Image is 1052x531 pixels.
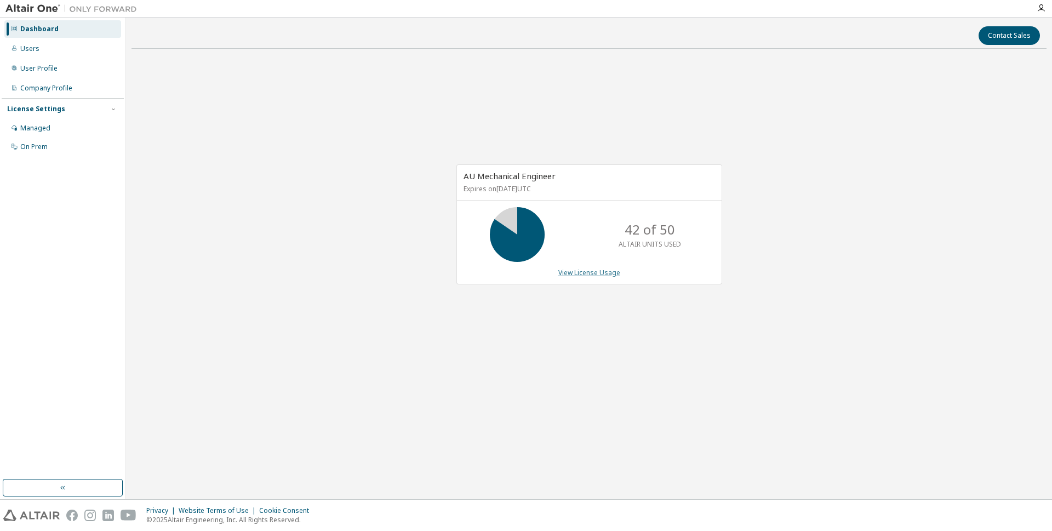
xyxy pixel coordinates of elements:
img: instagram.svg [84,510,96,521]
div: Privacy [146,506,179,515]
img: linkedin.svg [102,510,114,521]
span: AU Mechanical Engineer [464,170,556,181]
p: Expires on [DATE] UTC [464,184,712,193]
a: View License Usage [558,268,620,277]
div: Users [20,44,39,53]
img: Altair One [5,3,142,14]
button: Contact Sales [979,26,1040,45]
div: User Profile [20,64,58,73]
p: ALTAIR UNITS USED [619,239,681,249]
p: 42 of 50 [625,220,675,239]
div: Website Terms of Use [179,506,259,515]
img: altair_logo.svg [3,510,60,521]
div: Company Profile [20,84,72,93]
img: facebook.svg [66,510,78,521]
div: License Settings [7,105,65,113]
div: Dashboard [20,25,59,33]
div: Managed [20,124,50,133]
p: © 2025 Altair Engineering, Inc. All Rights Reserved. [146,515,316,524]
img: youtube.svg [121,510,136,521]
div: On Prem [20,142,48,151]
div: Cookie Consent [259,506,316,515]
